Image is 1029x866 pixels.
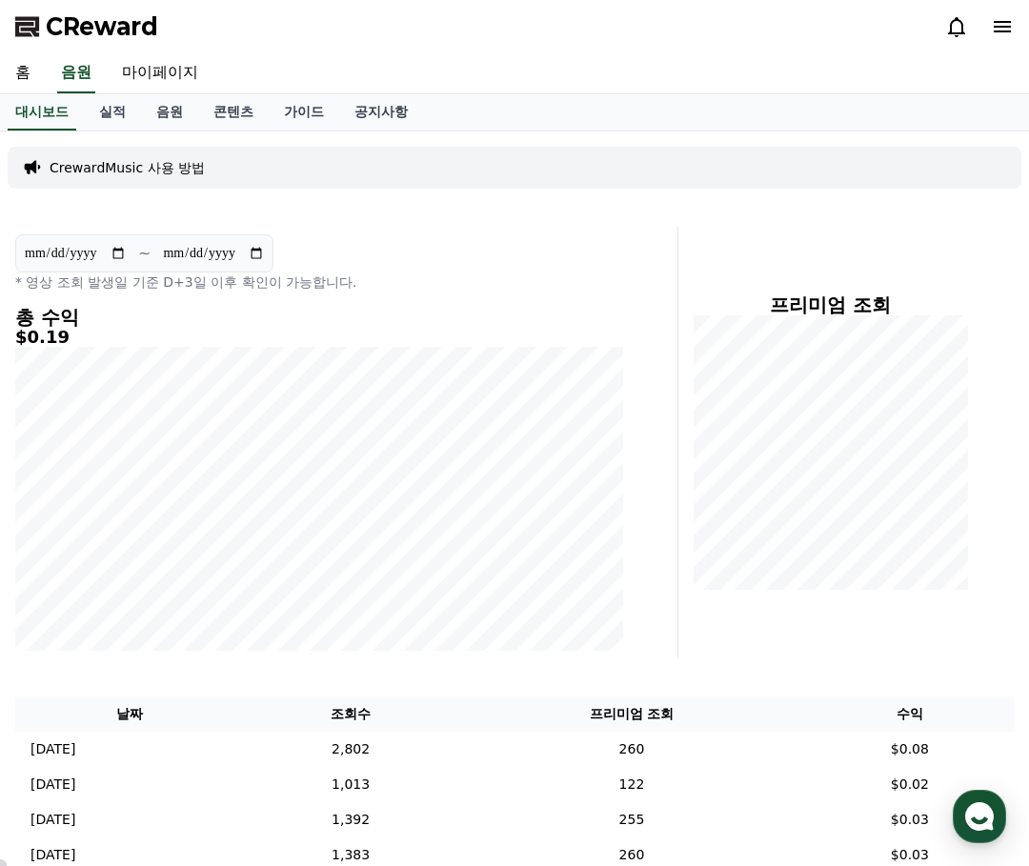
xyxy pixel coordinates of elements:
[244,732,457,767] td: 2,802
[244,696,457,732] th: 조회수
[457,802,806,837] td: 255
[46,11,158,42] span: CReward
[15,307,624,328] h4: 총 수익
[694,294,968,315] h4: 프리미엄 조회
[269,94,339,131] a: 가이드
[30,775,75,795] p: [DATE]
[84,94,141,131] a: 실적
[8,94,76,131] a: 대시보드
[30,810,75,830] p: [DATE]
[457,732,806,767] td: 260
[15,11,158,42] a: CReward
[339,94,423,131] a: 공지사항
[107,53,213,93] a: 마이페이지
[57,53,95,93] a: 음원
[15,696,244,732] th: 날짜
[30,739,75,759] p: [DATE]
[806,802,1014,837] td: $0.03
[244,802,457,837] td: 1,392
[141,94,198,131] a: 음원
[806,732,1014,767] td: $0.08
[457,696,806,732] th: 프리미엄 조회
[15,272,624,292] p: * 영상 조회 발생일 기준 D+3일 이후 확인이 가능합니다.
[806,696,1014,732] th: 수익
[138,242,151,265] p: ~
[30,845,75,865] p: [DATE]
[244,767,457,802] td: 1,013
[806,767,1014,802] td: $0.02
[198,94,269,131] a: 콘텐츠
[457,767,806,802] td: 122
[50,158,205,177] a: CrewardMusic 사용 방법
[15,328,624,347] h5: $0.19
